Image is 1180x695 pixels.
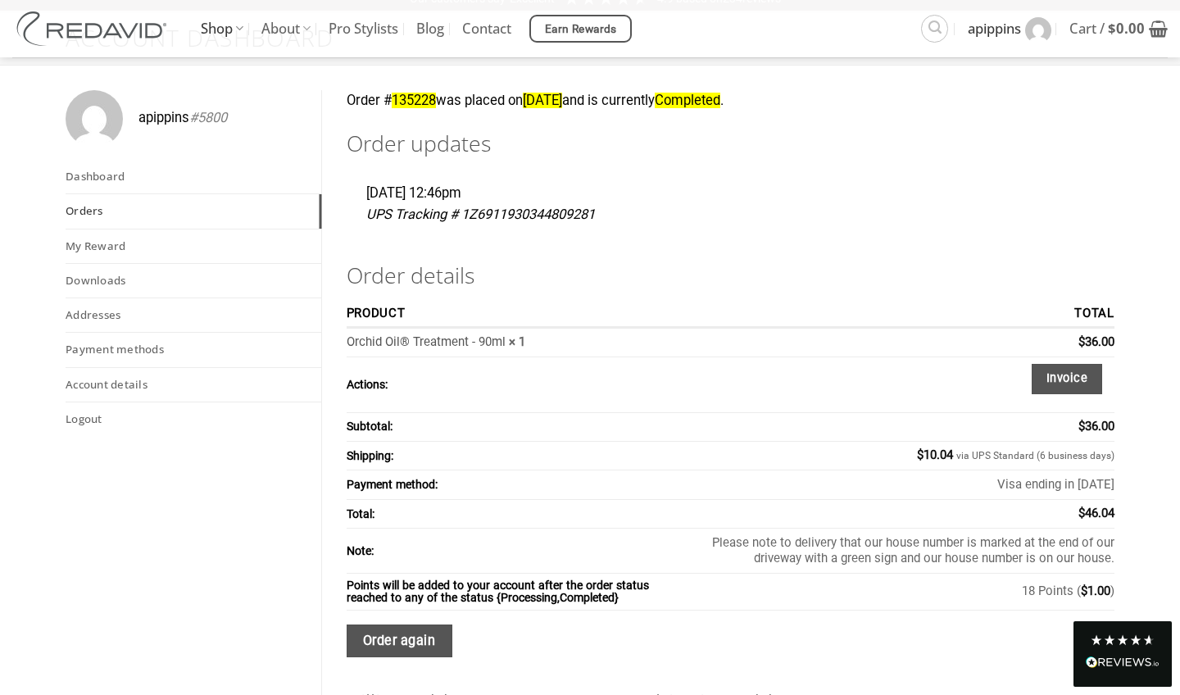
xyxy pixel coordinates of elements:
[1081,584,1110,598] bdi: 1.00
[1069,8,1145,49] span: Cart /
[347,529,695,574] th: Note:
[1078,506,1085,520] span: $
[1032,364,1103,394] a: Invoice order number 135228
[1073,621,1172,687] div: Read All Reviews
[917,447,924,462] span: $
[138,107,227,129] span: apippins
[1078,419,1114,434] span: 36.00
[1086,656,1160,668] img: REVIEWS.io
[66,160,321,436] nav: Account pages
[66,402,321,436] a: Logout
[347,500,695,529] th: Total:
[366,183,1094,205] p: [DATE] 12:46pm
[347,574,695,611] th: Points will be added to your account after the order status reached to any of the status {Process...
[347,90,1115,112] p: Order # was placed on and is currently .
[347,129,1115,158] h2: Order updates
[655,93,720,108] mark: Completed
[347,357,695,412] th: Actions:
[347,334,506,349] a: Orchid Oil® Treatment - 90ml
[695,301,1114,329] th: Total
[917,447,953,462] span: 10.04
[1086,653,1160,675] div: Read All Reviews
[921,15,948,42] a: Search
[347,470,695,499] th: Payment method:
[523,93,562,108] mark: [DATE]
[695,529,1114,574] td: Please note to delivery that our house number is marked at the end of our driveway with a green s...
[545,20,617,39] span: Earn Rewards
[66,229,321,263] a: My Reward
[66,160,321,193] a: Dashboard
[66,194,321,228] a: Orders
[1078,334,1114,349] bdi: 36.00
[956,450,1114,463] small: via UPS Standard (6 business days)
[347,413,695,442] th: Subtotal:
[1108,19,1145,38] bdi: 0.00
[189,110,227,125] em: #5800
[695,470,1114,499] td: Visa ending in [DATE]
[392,93,436,108] mark: 135228
[1081,584,1087,598] span: $
[1078,334,1085,349] span: $
[366,204,1094,226] p: UPS Tracking # 1Z6911930344809281
[1108,19,1116,38] span: $
[347,261,1115,290] h2: Order details
[66,264,321,298] a: Downloads
[1078,419,1085,434] span: $
[695,574,1114,611] td: 18 Points ( )
[1078,506,1114,520] span: 46.04
[347,301,695,329] th: Product
[509,334,525,349] strong: × 1
[1090,634,1155,647] div: 4.8 Stars
[66,333,321,366] a: Payment methods
[66,368,321,402] a: Account details
[347,625,452,658] a: Order again
[968,8,1021,49] span: apippins
[66,298,321,332] a: Addresses
[529,15,632,43] a: Earn Rewards
[12,11,176,46] img: REDAVID Salon Products | United States
[347,442,695,470] th: Shipping:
